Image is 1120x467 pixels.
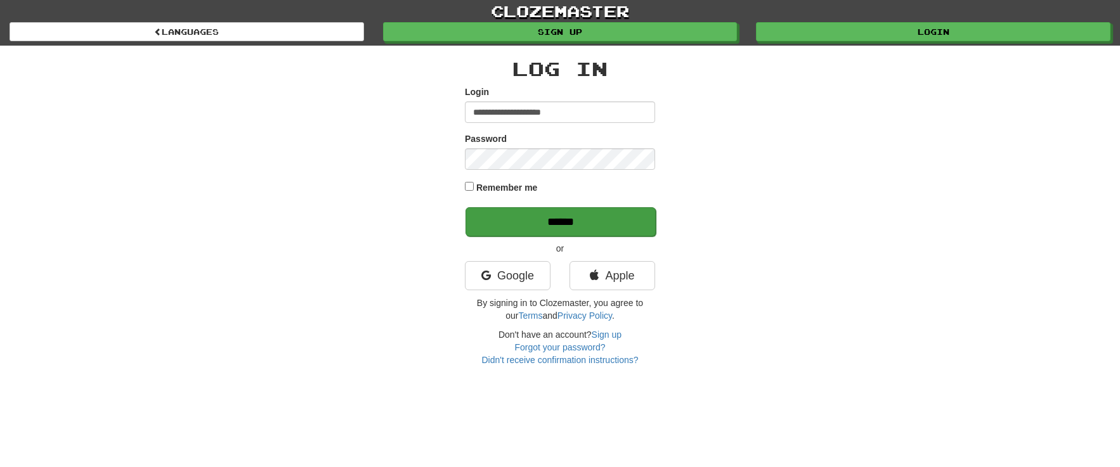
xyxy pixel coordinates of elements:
[465,328,655,366] div: Don't have an account?
[592,329,622,340] a: Sign up
[476,181,538,194] label: Remember me
[465,261,550,290] a: Google
[514,342,605,352] a: Forgot your password?
[518,310,542,321] a: Terms
[383,22,738,41] a: Sign up
[481,355,638,365] a: Didn't receive confirmation instructions?
[465,132,507,145] label: Password
[465,58,655,79] h2: Log In
[465,242,655,255] p: or
[557,310,612,321] a: Privacy Policy
[570,261,655,290] a: Apple
[756,22,1110,41] a: Login
[465,86,489,98] label: Login
[465,297,655,322] p: By signing in to Clozemaster, you agree to our and .
[10,22,364,41] a: Languages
